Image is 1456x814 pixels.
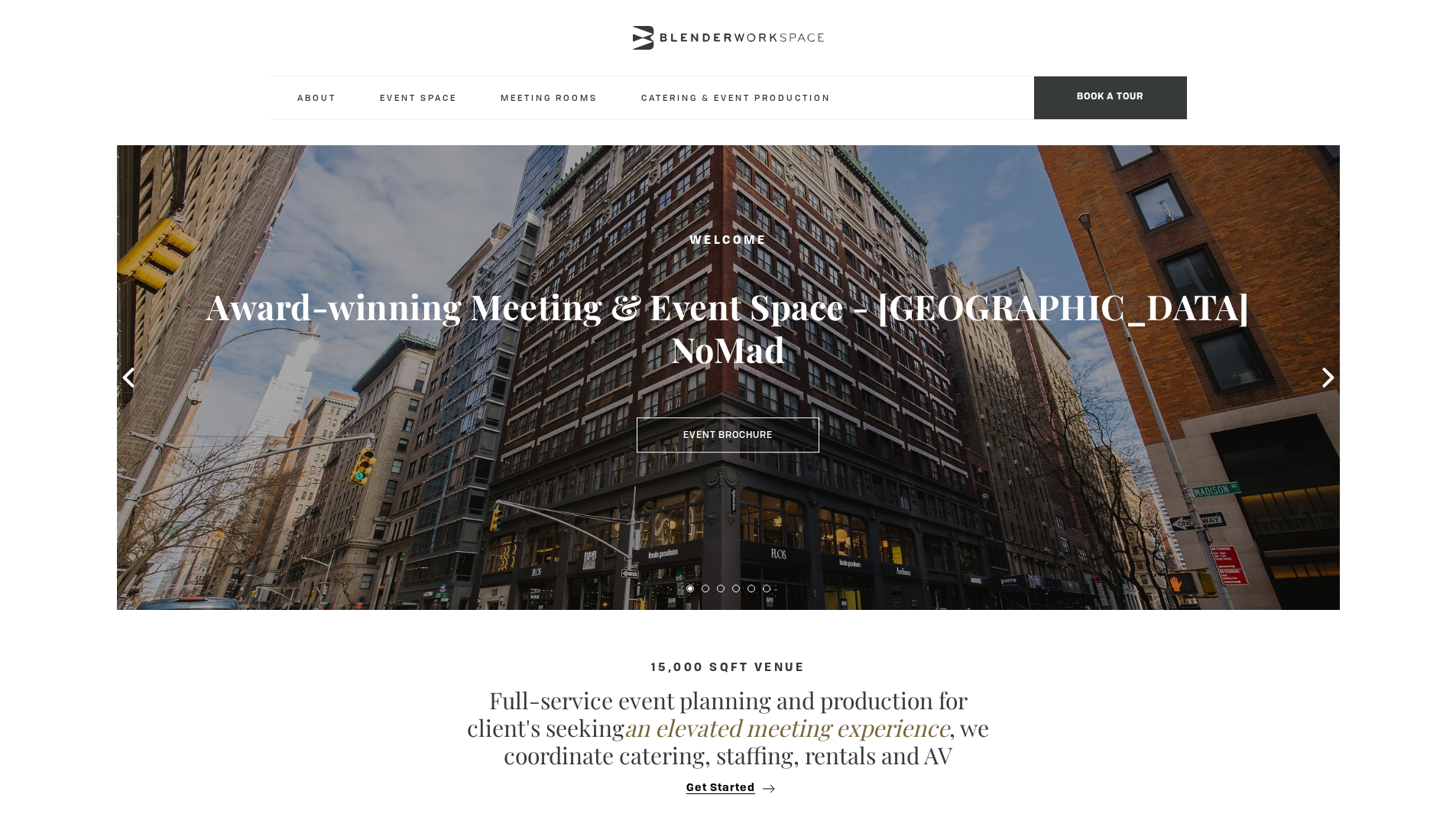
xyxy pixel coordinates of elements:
[629,76,843,118] a: Catering & Event Production
[682,781,774,795] button: Get Started
[488,76,610,118] a: Meeting Rooms
[686,783,755,794] span: Get Started
[461,686,996,769] p: Full-service event planning and production for client's seeking , we coordinate catering, staffin...
[270,662,1187,675] h4: 15,000 sqft venue
[637,417,819,452] a: Event Brochure
[368,76,469,118] a: Event Space
[178,285,1279,371] h3: Award-winning Meeting & Event Space - [GEOGRAPHIC_DATA] NoMad
[624,712,949,743] em: an elevated meeting experience
[1034,76,1187,119] span: Book a tour
[178,232,1279,251] h2: Welcome
[285,76,349,118] a: About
